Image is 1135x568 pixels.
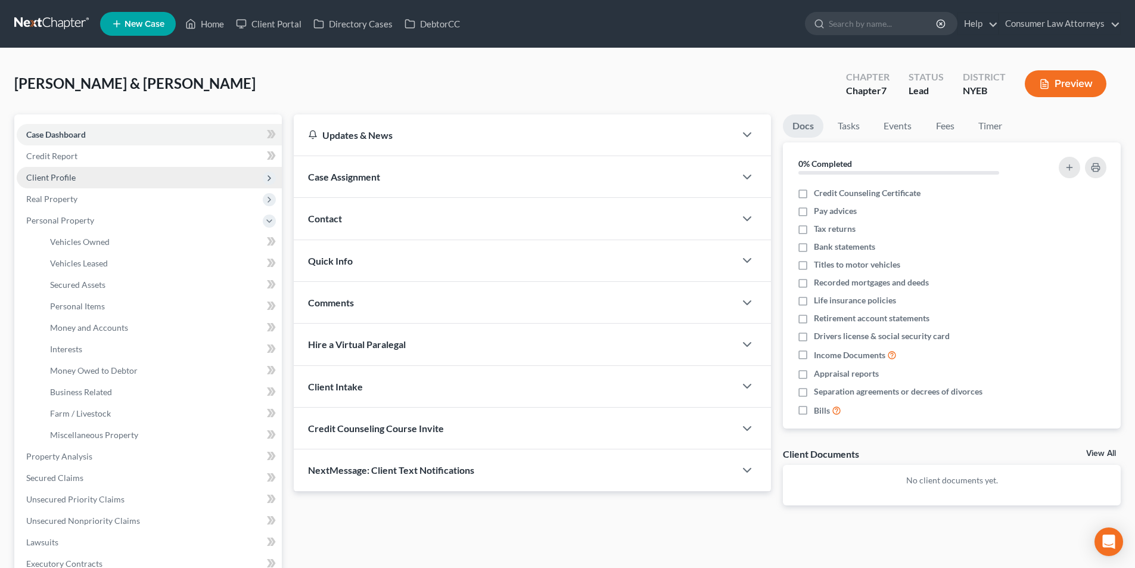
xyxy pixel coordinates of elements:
[50,258,108,268] span: Vehicles Leased
[26,129,86,139] span: Case Dashboard
[828,114,869,138] a: Tasks
[26,451,92,461] span: Property Analysis
[783,114,823,138] a: Docs
[50,237,110,247] span: Vehicles Owned
[999,13,1120,35] a: Consumer Law Attorneys
[41,296,282,317] a: Personal Items
[308,381,363,392] span: Client Intake
[814,368,879,380] span: Appraisal reports
[814,312,929,324] span: Retirement account statements
[41,339,282,360] a: Interests
[41,381,282,403] a: Business Related
[50,387,112,397] span: Business Related
[41,317,282,339] a: Money and Accounts
[926,114,964,138] a: Fees
[50,301,105,311] span: Personal Items
[969,114,1012,138] a: Timer
[17,446,282,467] a: Property Analysis
[814,223,856,235] span: Tax returns
[814,405,830,417] span: Bills
[26,537,58,547] span: Lawsuits
[17,467,282,489] a: Secured Claims
[50,322,128,333] span: Money and Accounts
[846,84,890,98] div: Chapter
[41,253,282,274] a: Vehicles Leased
[308,213,342,224] span: Contact
[230,13,307,35] a: Client Portal
[814,241,875,253] span: Bank statements
[814,187,921,199] span: Credit Counseling Certificate
[1094,527,1123,556] div: Open Intercom Messenger
[17,489,282,510] a: Unsecured Priority Claims
[41,424,282,446] a: Miscellaneous Property
[17,145,282,167] a: Credit Report
[846,70,890,84] div: Chapter
[308,423,444,434] span: Credit Counseling Course Invite
[308,297,354,308] span: Comments
[26,172,76,182] span: Client Profile
[963,70,1006,84] div: District
[307,13,399,35] a: Directory Cases
[909,84,944,98] div: Lead
[909,70,944,84] div: Status
[1086,449,1116,458] a: View All
[179,13,230,35] a: Home
[814,349,885,361] span: Income Documents
[814,294,896,306] span: Life insurance policies
[308,464,474,476] span: NextMessage: Client Text Notifications
[814,259,900,271] span: Titles to motor vehicles
[829,13,938,35] input: Search by name...
[814,205,857,217] span: Pay advices
[814,386,982,398] span: Separation agreements or decrees of divorces
[50,408,111,418] span: Farm / Livestock
[308,171,380,182] span: Case Assignment
[17,532,282,553] a: Lawsuits
[783,448,859,460] div: Client Documents
[50,365,138,375] span: Money Owed to Debtor
[308,339,406,350] span: Hire a Virtual Paralegal
[1025,70,1106,97] button: Preview
[399,13,466,35] a: DebtorCC
[26,473,83,483] span: Secured Claims
[17,124,282,145] a: Case Dashboard
[125,20,164,29] span: New Case
[963,84,1006,98] div: NYEB
[41,274,282,296] a: Secured Assets
[798,159,852,169] strong: 0% Completed
[792,474,1111,486] p: No client documents yet.
[874,114,921,138] a: Events
[308,129,721,141] div: Updates & News
[26,194,77,204] span: Real Property
[41,360,282,381] a: Money Owed to Debtor
[41,403,282,424] a: Farm / Livestock
[50,344,82,354] span: Interests
[14,75,256,92] span: [PERSON_NAME] & [PERSON_NAME]
[17,510,282,532] a: Unsecured Nonpriority Claims
[814,330,950,342] span: Drivers license & social security card
[26,516,140,526] span: Unsecured Nonpriority Claims
[958,13,998,35] a: Help
[50,280,105,290] span: Secured Assets
[41,231,282,253] a: Vehicles Owned
[26,494,125,504] span: Unsecured Priority Claims
[308,255,353,266] span: Quick Info
[881,85,887,96] span: 7
[50,430,138,440] span: Miscellaneous Property
[814,277,929,288] span: Recorded mortgages and deeds
[26,151,77,161] span: Credit Report
[26,215,94,225] span: Personal Property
